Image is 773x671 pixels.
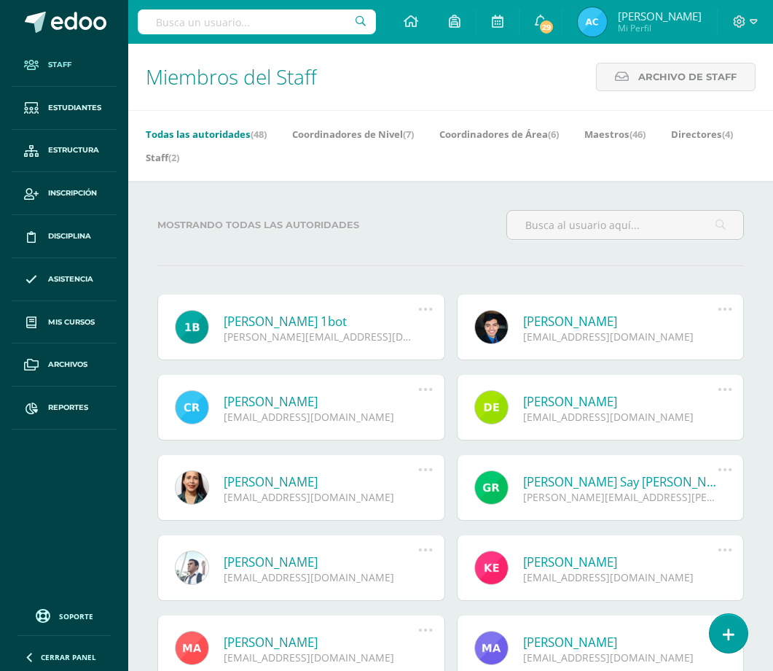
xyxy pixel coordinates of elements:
span: Disciplina [48,230,91,242]
a: Staff(2) [146,146,179,169]
span: (2) [168,151,179,164]
span: (4) [722,128,733,141]
span: (46) [629,128,646,141]
input: Busca un usuario... [138,9,376,34]
span: Inscripción [48,187,97,199]
a: Maestros(46) [584,123,646,146]
span: Mi Perfil [618,22,702,34]
span: Cerrar panel [41,652,96,662]
a: [PERSON_NAME] [224,393,419,410]
span: Archivo de Staff [638,63,737,90]
div: [PERSON_NAME][EMAIL_ADDRESS][PERSON_NAME][DOMAIN_NAME] [523,490,718,504]
a: Coordinadores de Área(6) [439,123,559,146]
a: [PERSON_NAME] [523,313,718,330]
a: Archivo de Staff [596,63,756,91]
a: Todas las autoridades(48) [146,123,267,146]
span: Archivos [48,359,87,371]
div: [EMAIL_ADDRESS][DOMAIN_NAME] [523,570,718,584]
a: [PERSON_NAME] [224,473,419,490]
div: [EMAIL_ADDRESS][DOMAIN_NAME] [523,651,718,664]
span: Reportes [48,402,88,414]
div: [EMAIL_ADDRESS][DOMAIN_NAME] [224,570,419,584]
span: Soporte [59,611,93,621]
a: Estructura [12,130,117,173]
a: [PERSON_NAME] 1bot [224,313,419,330]
div: [EMAIL_ADDRESS][DOMAIN_NAME] [224,651,419,664]
a: Soporte [17,605,111,625]
span: (7) [403,128,414,141]
a: [PERSON_NAME] Say [PERSON_NAME] [523,473,718,490]
a: Asistencia [12,258,117,301]
span: Miembros del Staff [146,63,317,90]
a: Estudiantes [12,87,117,130]
span: 29 [538,19,554,35]
a: [PERSON_NAME] [523,393,718,410]
a: Archivos [12,344,117,387]
img: 7beea68d8eae272a5db53efdfc156afa.png [578,7,607,36]
a: Directores(4) [671,123,733,146]
div: [EMAIL_ADDRESS][DOMAIN_NAME] [224,490,419,504]
a: [PERSON_NAME] [523,634,718,651]
div: [EMAIL_ADDRESS][DOMAIN_NAME] [224,410,419,424]
div: [EMAIL_ADDRESS][DOMAIN_NAME] [523,410,718,424]
a: Reportes [12,387,117,430]
a: Staff [12,44,117,87]
label: Mostrando todas las autoridades [157,210,395,240]
input: Busca al usuario aquí... [507,211,743,239]
a: [PERSON_NAME] [523,554,718,570]
div: [PERSON_NAME][EMAIL_ADDRESS][DOMAIN_NAME] [224,330,419,344]
span: Estudiantes [48,102,101,114]
span: Estructura [48,144,99,156]
span: Staff [48,59,71,71]
span: Mis cursos [48,317,95,328]
a: Mis cursos [12,301,117,344]
span: (6) [548,128,559,141]
a: [PERSON_NAME] [224,634,419,651]
a: Disciplina [12,215,117,258]
a: Inscripción [12,172,117,215]
a: Coordinadores de Nivel(7) [292,123,414,146]
span: Asistencia [48,274,93,285]
span: (48) [251,128,267,141]
span: [PERSON_NAME] [618,9,702,23]
a: [PERSON_NAME] [224,554,419,570]
div: [EMAIL_ADDRESS][DOMAIN_NAME] [523,330,718,344]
